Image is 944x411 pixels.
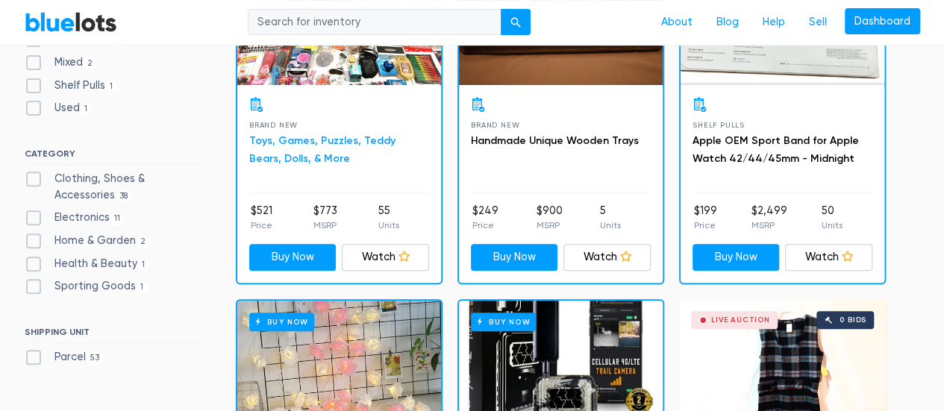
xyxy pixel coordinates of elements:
[25,278,149,295] label: Sporting Goods
[137,259,150,271] span: 1
[25,78,118,94] label: Shelf Pulls
[25,171,203,203] label: Clothing, Shoes & Accessories
[313,203,337,233] li: $773
[105,81,118,92] span: 1
[378,219,399,232] p: Units
[693,121,745,129] span: Shelf Pulls
[313,219,337,232] p: MSRP
[704,8,751,37] a: Blog
[693,134,859,165] a: Apple OEM Sport Band for Apple Watch 42/44/45mm - Midnight
[845,8,920,35] a: Dashboard
[693,244,780,271] a: Buy Now
[472,219,498,232] p: Price
[251,219,272,232] p: Price
[797,8,839,37] a: Sell
[694,203,717,233] li: $199
[136,236,151,248] span: 2
[536,219,562,232] p: MSRP
[822,203,843,233] li: 50
[822,219,843,232] p: Units
[249,134,396,165] a: Toys, Games, Puzzles, Teddy Bears, Dolls, & More
[86,353,104,365] span: 53
[471,134,639,147] a: Handmade Unique Wooden Trays
[25,100,93,116] label: Used
[25,54,98,71] label: Mixed
[110,213,125,225] span: 11
[248,9,501,36] input: Search for inventory
[751,203,787,233] li: $2,499
[751,219,787,232] p: MSRP
[25,349,104,365] label: Parcel
[342,244,429,271] a: Watch
[785,244,872,271] a: Watch
[600,219,621,232] p: Units
[472,203,498,233] li: $249
[249,313,314,331] h6: Buy Now
[649,8,704,37] a: About
[471,244,558,271] a: Buy Now
[563,244,651,271] a: Watch
[25,233,151,249] label: Home & Garden
[25,256,150,272] label: Health & Beauty
[115,190,133,202] span: 38
[25,148,203,165] h6: CATEGORY
[711,316,770,324] div: Live Auction
[751,8,797,37] a: Help
[536,203,562,233] li: $900
[136,282,149,294] span: 1
[378,203,399,233] li: 55
[694,219,717,232] p: Price
[249,244,337,271] a: Buy Now
[80,104,93,116] span: 1
[25,210,125,226] label: Electronics
[600,203,621,233] li: 5
[471,121,519,129] span: Brand New
[25,327,203,343] h6: SHIPPING UNIT
[471,313,536,331] h6: Buy Now
[25,11,117,33] a: BlueLots
[840,316,866,324] div: 0 bids
[83,57,98,69] span: 2
[251,203,272,233] li: $521
[249,121,298,129] span: Brand New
